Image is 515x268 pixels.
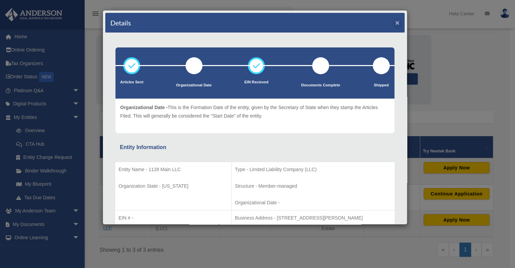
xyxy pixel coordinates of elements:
button: × [395,19,400,26]
div: Entity Information [120,143,390,152]
span: Organizational Date - [120,105,168,110]
h4: Details [110,18,131,27]
p: Type - Limited Liability Company (LLC) [235,165,391,174]
p: Entity Name - 1128 Main LLC [119,165,228,174]
p: Organizational Date - [235,199,391,207]
p: Organization State - [US_STATE] [119,182,228,190]
p: Shipped [373,82,390,89]
p: EIN # - [US_EMPLOYER_IDENTIFICATION_NUMBER] [119,214,228,230]
p: Business Address - [STREET_ADDRESS][PERSON_NAME] [235,214,391,222]
p: Documents Complete [301,82,340,89]
p: Articles Sent [120,79,143,86]
p: EIN Recieved [244,79,269,86]
p: Structure - Member-managed [235,182,391,190]
p: This is the Formation Date of the entity, given by the Secretary of State when they stamp the Art... [120,103,390,120]
p: Organizational Date [176,82,212,89]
